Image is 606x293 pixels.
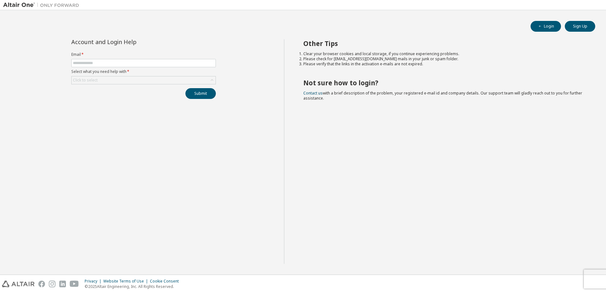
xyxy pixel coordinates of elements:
li: Please check for [EMAIL_ADDRESS][DOMAIN_NAME] mails in your junk or spam folder. [303,56,584,62]
span: with a brief description of the problem, your registered e-mail id and company details. Our suppo... [303,90,582,101]
label: Email [71,52,216,57]
div: Privacy [85,279,103,284]
div: Website Terms of Use [103,279,150,284]
li: Please verify that the links in the activation e-mails are not expired. [303,62,584,67]
div: Account and Login Help [71,39,187,44]
a: Contact us [303,90,323,96]
img: facebook.svg [38,281,45,287]
div: Click to select [72,76,216,84]
h2: Other Tips [303,39,584,48]
button: Submit [185,88,216,99]
button: Sign Up [565,21,595,32]
img: youtube.svg [70,281,79,287]
img: linkedin.svg [59,281,66,287]
p: © 2025 Altair Engineering, Inc. All Rights Reserved. [85,284,183,289]
label: Select what you need help with [71,69,216,74]
div: Cookie Consent [150,279,183,284]
h2: Not sure how to login? [303,79,584,87]
li: Clear your browser cookies and local storage, if you continue experiencing problems. [303,51,584,56]
button: Login [531,21,561,32]
img: altair_logo.svg [2,281,35,287]
img: instagram.svg [49,281,55,287]
div: Click to select [73,78,98,83]
img: Altair One [3,2,82,8]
